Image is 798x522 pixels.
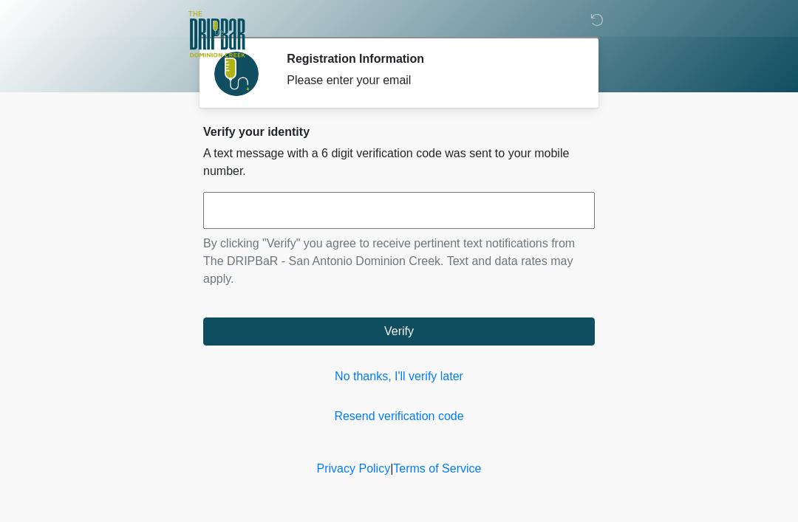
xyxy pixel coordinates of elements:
button: Verify [203,317,595,346]
img: The DRIPBaR - San Antonio Dominion Creek Logo [188,11,245,60]
img: Agent Avatar [214,52,259,96]
div: Please enter your email [287,72,573,89]
a: Terms of Service [393,462,481,475]
a: Resend verification code [203,408,595,425]
h2: Verify your identity [203,125,595,139]
a: Privacy Policy [317,462,391,475]
a: No thanks, I'll verify later [203,368,595,385]
a: | [390,462,393,475]
p: A text message with a 6 digit verification code was sent to your mobile number. [203,145,595,180]
p: By clicking "Verify" you agree to receive pertinent text notifications from The DRIPBaR - San Ant... [203,235,595,288]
